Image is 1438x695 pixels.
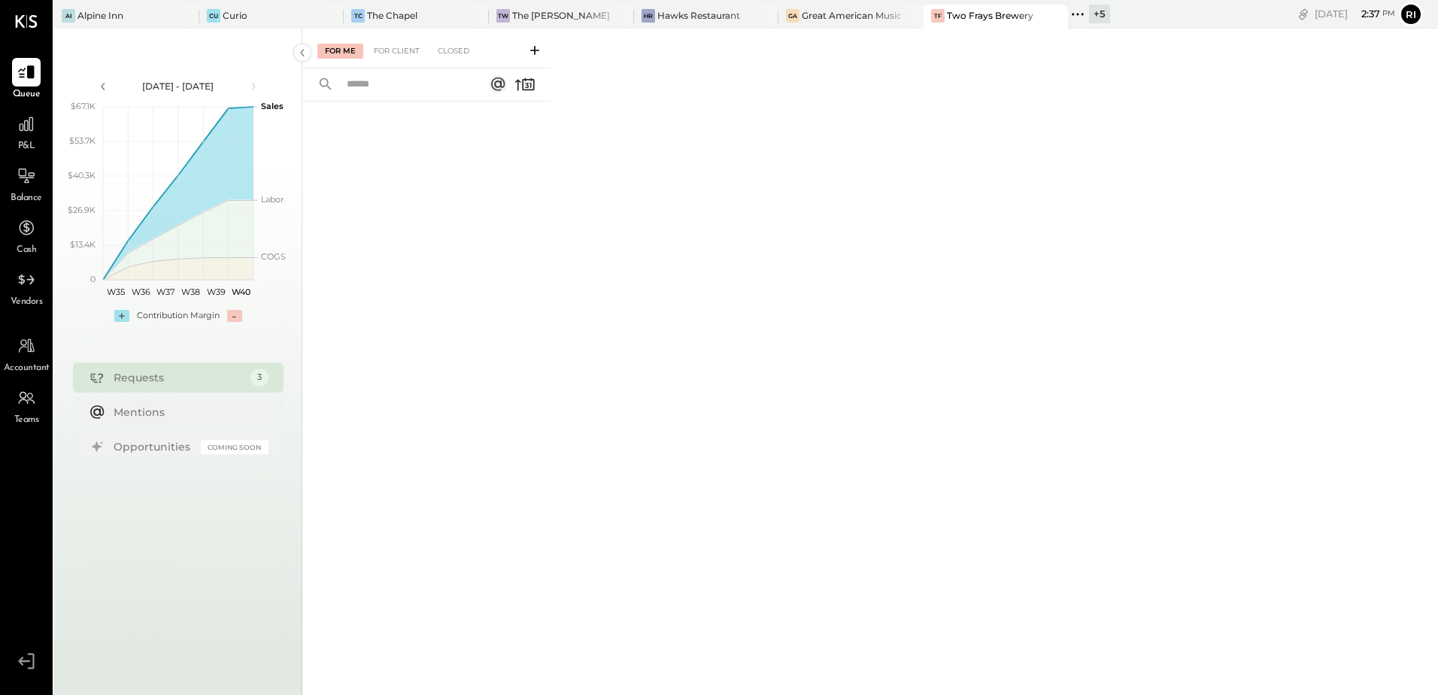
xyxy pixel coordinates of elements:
div: [DATE] [1315,7,1395,21]
div: Contribution Margin [137,310,220,322]
div: TF [931,9,945,23]
div: Opportunities [114,439,193,454]
text: Labor [261,194,284,205]
div: For Me [317,44,363,59]
div: Two Frays Brewery [947,9,1033,22]
div: Alpine Inn [77,9,123,22]
text: Sales [261,101,284,111]
div: Closed [430,44,477,59]
span: Cash [17,244,36,257]
a: Vendors [1,266,52,309]
span: Teams [14,414,39,427]
div: Great American Music Hall [802,9,901,22]
text: $67.1K [71,101,96,111]
a: Queue [1,58,52,102]
div: Cu [207,9,220,23]
div: Coming Soon [201,440,268,454]
div: The [PERSON_NAME] [512,9,610,22]
div: TW [496,9,510,23]
div: copy link [1296,6,1311,22]
text: W38 [181,287,200,297]
a: Balance [1,162,52,205]
text: $26.9K [68,205,96,215]
a: Accountant [1,332,52,375]
text: W39 [206,287,225,297]
a: Cash [1,214,52,257]
text: $13.4K [70,239,96,250]
div: TC [351,9,365,23]
text: W40 [231,287,250,297]
span: P&L [18,140,35,153]
div: HR [642,9,655,23]
div: [DATE] - [DATE] [114,80,242,93]
span: Queue [13,88,41,102]
div: + 5 [1089,5,1110,23]
text: $40.3K [68,170,96,181]
div: + [114,310,129,322]
div: AI [62,9,75,23]
span: Balance [11,192,42,205]
span: Vendors [11,296,43,309]
div: The Chapel [367,9,417,22]
div: Curio [223,9,247,22]
button: Ri [1399,2,1423,26]
div: For Client [366,44,427,59]
a: P&L [1,110,52,153]
div: - [227,310,242,322]
text: $53.7K [69,135,96,146]
text: 0 [90,274,96,284]
span: Accountant [4,362,50,375]
div: Hawks Restaurant [657,9,740,22]
text: W35 [106,287,124,297]
div: 3 [250,369,268,387]
div: GA [786,9,799,23]
text: W36 [131,287,150,297]
text: COGS [261,251,286,262]
div: Requests [114,370,243,385]
a: Teams [1,384,52,427]
text: W37 [156,287,174,297]
div: Mentions [114,405,261,420]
